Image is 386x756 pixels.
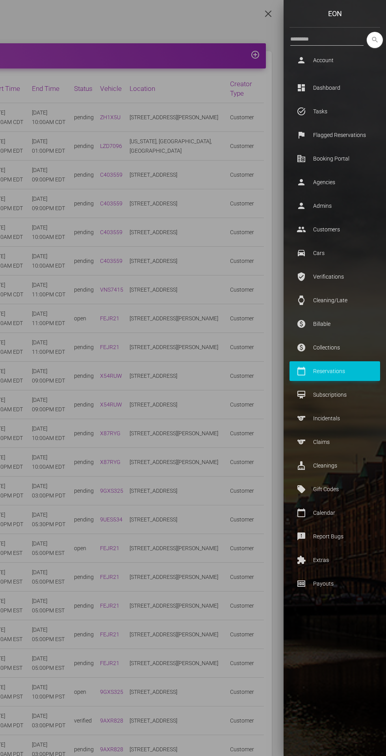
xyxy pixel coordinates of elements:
p: Payouts [295,578,374,590]
p: Claims [295,436,374,448]
p: Incidentals [295,412,374,424]
a: sports Incidentals [289,408,380,428]
p: Account [295,54,374,66]
p: Booking Portal [295,153,374,165]
p: Cleanings [295,460,374,471]
a: extension Extras [289,550,380,570]
a: calendar_today Calendar [289,503,380,523]
a: person Account [289,50,380,70]
p: Collections [295,342,374,353]
p: Reservations [295,365,374,377]
p: Verifications [295,271,374,283]
a: Eon [284,6,386,22]
a: person Admins [289,196,380,216]
a: feedback Report Bugs [289,527,380,546]
a: task_alt Tasks [289,102,380,121]
a: calendar_today Reservations [289,361,380,381]
button: search [367,32,383,48]
a: local_offer Gift Codes [289,479,380,499]
p: Billable [295,318,374,330]
a: card_membership Subscriptions [289,385,380,405]
p: Customers [295,224,374,235]
a: flag Flagged Reservations [289,125,380,145]
a: paid Collections [289,338,380,357]
p: Tasks [295,105,374,117]
a: person Agencies [289,172,380,192]
a: paid Billable [289,314,380,334]
a: drive_eta Cars [289,243,380,263]
a: watch Cleaning/Late [289,290,380,310]
p: Subscriptions [295,389,374,401]
p: Calendar [295,507,374,519]
a: money Payouts [289,574,380,593]
p: Flagged Reservations [295,129,374,141]
p: Admins [295,200,374,212]
p: Gift Codes [295,483,374,495]
a: dashboard Dashboard [289,78,380,98]
p: Extras [295,554,374,566]
a: corporate_fare Booking Portal [289,149,380,168]
a: cleaning_services Cleanings [289,456,380,475]
a: people Customers [289,220,380,239]
p: Dashboard [295,82,374,94]
p: Cars [295,247,374,259]
a: sports Claims [289,432,380,452]
p: Agencies [295,176,374,188]
a: verified_user Verifications [289,267,380,287]
p: Cleaning/Late [295,294,374,306]
p: Report Bugs [295,530,374,542]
